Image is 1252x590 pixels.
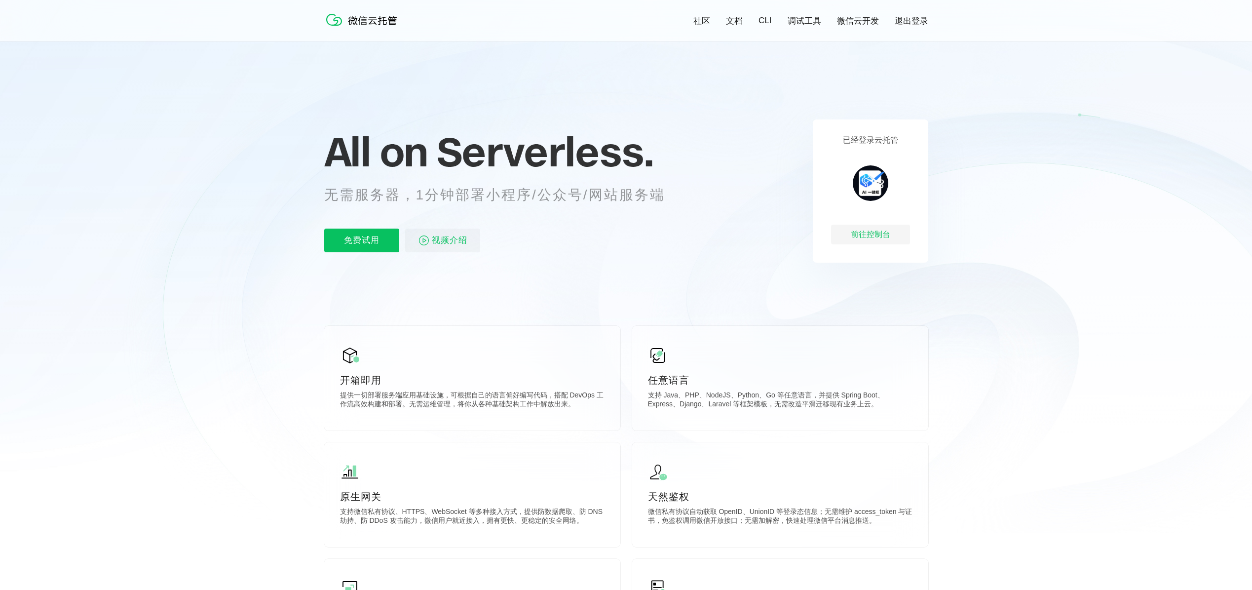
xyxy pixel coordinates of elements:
p: 提供一切部署服务端应用基础设施，可根据自己的语言偏好编写代码，搭配 DevOps 工作流高效构建和部署。无需运维管理，将你从各种基础架构工作中解放出来。 [340,391,605,411]
a: 微信云托管 [324,23,403,31]
a: 微信云开发 [837,15,879,27]
a: CLI [759,16,771,26]
a: 文档 [726,15,743,27]
a: 社区 [693,15,710,27]
span: All on [324,127,427,176]
a: 调试工具 [788,15,821,27]
div: 前往控制台 [831,225,910,244]
p: 天然鉴权 [648,490,912,504]
p: 免费试用 [324,229,399,252]
span: 视频介绍 [432,229,467,252]
p: 原生网关 [340,490,605,504]
a: 退出登录 [895,15,928,27]
p: 支持 Java、PHP、NodeJS、Python、Go 等任意语言，并提供 Spring Boot、Express、Django、Laravel 等框架模板，无需改造平滑迁移现有业务上云。 [648,391,912,411]
p: 任意语言 [648,373,912,387]
p: 已经登录云托管 [843,135,898,146]
span: Serverless. [437,127,653,176]
p: 开箱即用 [340,373,605,387]
p: 微信私有协议自动获取 OpenID、UnionID 等登录态信息；无需维护 access_token 与证书，免鉴权调用微信开放接口；无需加解密，快速处理微信平台消息推送。 [648,508,912,527]
p: 无需服务器，1分钟部署小程序/公众号/网站服务端 [324,185,683,205]
img: 微信云托管 [324,10,403,30]
p: 支持微信私有协议、HTTPS、WebSocket 等多种接入方式，提供防数据爬取、防 DNS 劫持、防 DDoS 攻击能力，微信用户就近接入，拥有更快、更稳定的安全网络。 [340,508,605,527]
img: video_play.svg [418,235,430,246]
